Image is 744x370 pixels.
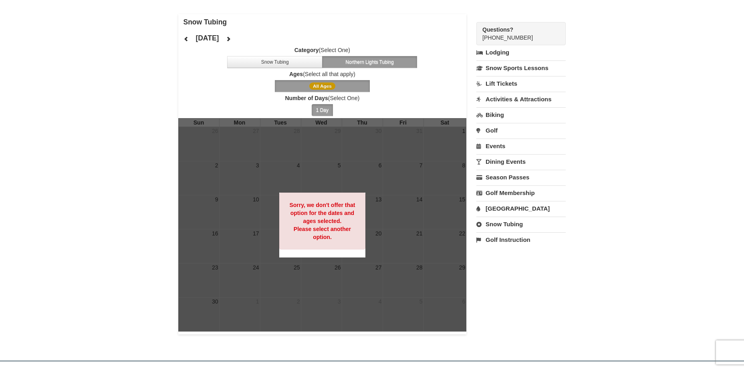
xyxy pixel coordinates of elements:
h4: [DATE] [196,34,219,42]
label: (Select One) [178,46,467,54]
strong: Category [294,47,319,53]
a: Snow Tubing [476,217,566,231]
button: Snow Tubing [227,56,323,68]
strong: Questions? [482,26,513,33]
a: Lodging [476,45,566,60]
a: Biking [476,107,566,122]
strong: Ages [289,71,303,77]
a: Lift Tickets [476,76,566,91]
strong: Sorry, we don't offer that option for the dates and ages selected. Please select another option. [289,202,355,240]
span: [PHONE_NUMBER] [482,26,551,41]
strong: Number of Days [285,95,328,101]
button: Northern Lights Tubing [322,56,417,68]
a: Golf Membership [476,185,566,200]
a: [GEOGRAPHIC_DATA] [476,201,566,216]
button: 1 Day [312,104,333,116]
label: (Select One) [178,94,467,102]
a: Activities & Attractions [476,92,566,107]
a: Dining Events [476,154,566,169]
span: All Ages [309,82,335,90]
label: (Select all that apply) [178,70,467,78]
a: Golf Instruction [476,232,566,247]
button: All Ages [275,80,370,92]
a: Golf [476,123,566,138]
a: Events [476,139,566,153]
a: Season Passes [476,170,566,185]
h4: Snow Tubing [183,18,467,26]
a: Snow Sports Lessons [476,60,566,75]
